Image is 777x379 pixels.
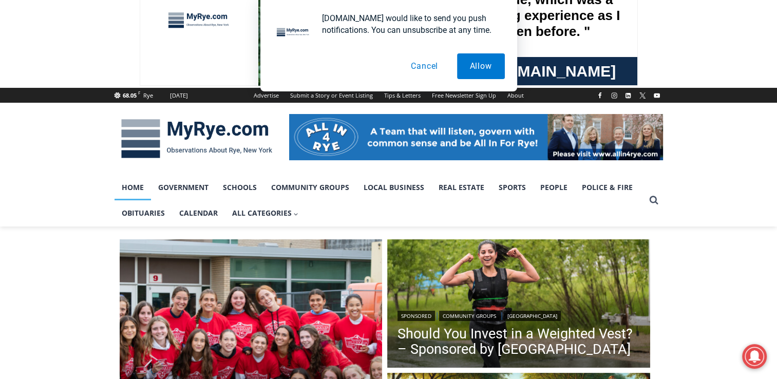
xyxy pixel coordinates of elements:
a: Local Business [356,175,431,200]
img: notification icon [273,12,314,53]
div: [DOMAIN_NAME] would like to send you push notifications. You can unsubscribe at any time. [314,12,505,36]
button: Cancel [398,53,451,79]
img: All in for Rye [289,114,663,160]
a: Real Estate [431,175,491,200]
a: Obituaries [115,200,172,226]
div: [DATE] [170,91,188,100]
a: Sponsored [397,311,435,321]
a: X [636,89,649,102]
span: 68.05 [123,91,137,99]
a: People [533,175,575,200]
a: About [502,88,529,103]
a: Facebook [594,89,606,102]
a: Sports [491,175,533,200]
a: Community Groups [439,311,500,321]
a: Open Tues. - Sun. [PHONE_NUMBER] [1,103,103,128]
a: [GEOGRAPHIC_DATA] [504,311,561,321]
a: Schools [216,175,264,200]
a: Community Groups [264,175,356,200]
a: Read More Should You Invest in a Weighted Vest? – Sponsored by White Plains Hospital [387,239,650,371]
span: Intern @ [DOMAIN_NAME] [269,102,476,125]
div: | | [397,309,640,321]
a: Police & Fire [575,175,640,200]
a: Home [115,175,151,200]
a: Intern @ [DOMAIN_NAME] [247,100,498,128]
nav: Primary Navigation [115,175,645,226]
a: YouTube [651,89,663,102]
a: Government [151,175,216,200]
a: Should You Invest in a Weighted Vest? – Sponsored by [GEOGRAPHIC_DATA] [397,326,640,357]
a: Instagram [608,89,620,102]
a: Advertise [248,88,285,103]
img: MyRye.com [115,112,279,165]
span: Open Tues. - Sun. [PHONE_NUMBER] [3,106,101,145]
div: "the precise, almost orchestrated movements of cutting and assembling sushi and [PERSON_NAME] mak... [106,64,151,123]
button: View Search Form [645,191,663,210]
span: F [138,90,140,96]
button: Child menu of All Categories [225,200,306,226]
a: Tips & Letters [378,88,426,103]
a: Linkedin [622,89,634,102]
a: Calendar [172,200,225,226]
div: "[PERSON_NAME] and I covered the [DATE] Parade, which was a really eye opening experience as I ha... [259,1,485,100]
nav: Secondary Navigation [248,88,529,103]
a: Submit a Story or Event Listing [285,88,378,103]
button: Allow [457,53,505,79]
a: Free Newsletter Sign Up [426,88,502,103]
img: (PHOTO: Runner with a weighted vest. Contributed.) [387,239,650,371]
div: Rye [143,91,153,100]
